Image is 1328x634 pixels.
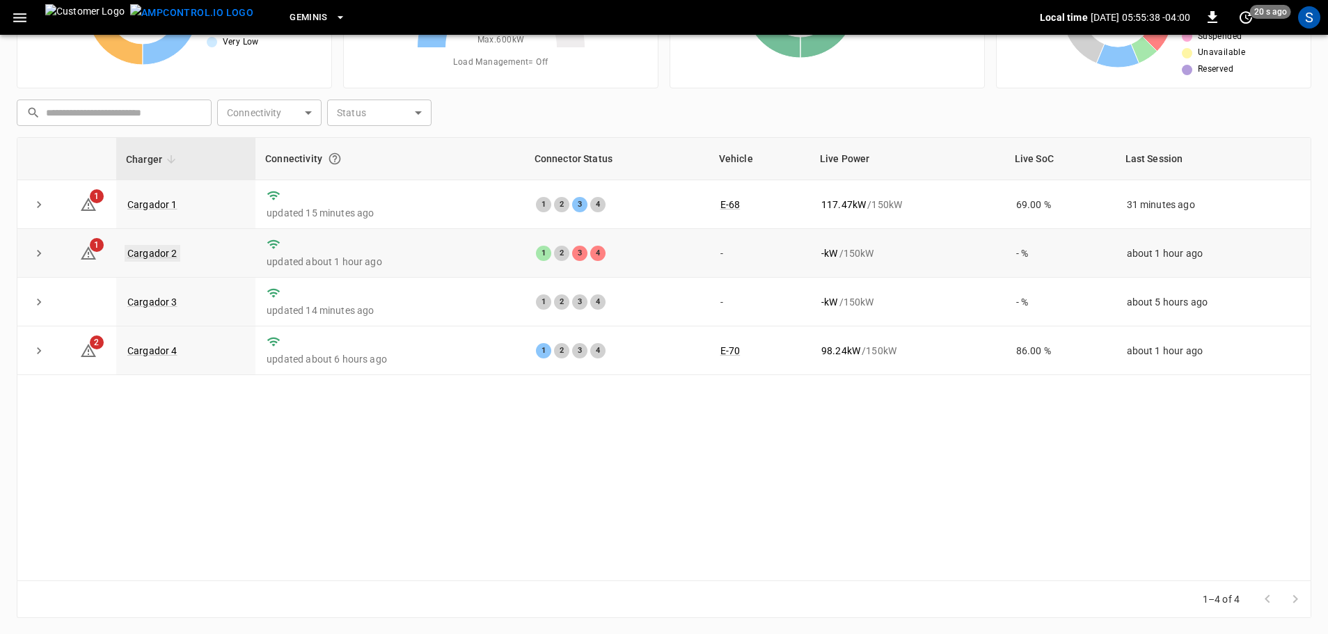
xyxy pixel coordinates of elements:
p: - kW [821,246,837,260]
div: 4 [590,343,606,358]
div: 3 [572,343,587,358]
button: set refresh interval [1235,6,1257,29]
td: about 5 hours ago [1116,278,1311,326]
div: 1 [536,197,551,212]
span: Charger [126,151,180,168]
p: [DATE] 05:55:38 -04:00 [1091,10,1190,24]
td: - [709,229,810,278]
div: 3 [572,246,587,261]
div: / 150 kW [821,344,994,358]
a: Cargador 1 [127,199,177,210]
div: 1 [536,246,551,261]
button: expand row [29,194,49,215]
div: 3 [572,294,587,310]
div: Connectivity [265,146,514,171]
th: Live SoC [1005,138,1116,180]
span: 20 s ago [1250,5,1291,19]
p: 1–4 of 4 [1203,592,1240,606]
a: Cargador 3 [127,296,177,308]
div: 2 [554,343,569,358]
td: 31 minutes ago [1116,180,1311,229]
p: 117.47 kW [821,198,866,212]
td: - [709,278,810,326]
td: 69.00 % [1005,180,1116,229]
td: 86.00 % [1005,326,1116,375]
span: 1 [90,189,104,203]
div: 1 [536,294,551,310]
button: expand row [29,292,49,312]
p: updated about 1 hour ago [267,255,513,269]
img: Customer Logo [45,4,125,31]
img: ampcontrol.io logo [130,4,253,22]
a: E-68 [720,199,741,210]
div: / 150 kW [821,295,994,309]
a: Cargador 2 [125,245,180,262]
div: 2 [554,294,569,310]
span: Suspended [1198,30,1242,44]
button: Connection between the charger and our software. [322,146,347,171]
p: 98.24 kW [821,344,860,358]
a: Cargador 4 [127,345,177,356]
span: Unavailable [1198,46,1245,60]
div: / 150 kW [821,246,994,260]
th: Vehicle [709,138,810,180]
p: - kW [821,295,837,309]
span: 1 [90,238,104,252]
th: Live Power [810,138,1005,180]
td: - % [1005,278,1116,326]
a: 2 [80,344,97,356]
span: Geminis [290,10,328,26]
button: expand row [29,243,49,264]
th: Connector Status [525,138,709,180]
a: 1 [80,198,97,209]
span: Load Management = Off [453,56,548,70]
td: - % [1005,229,1116,278]
td: about 1 hour ago [1116,326,1311,375]
p: updated 14 minutes ago [267,303,513,317]
p: updated about 6 hours ago [267,352,513,366]
th: Last Session [1116,138,1311,180]
div: 3 [572,197,587,212]
span: 2 [90,335,104,349]
td: about 1 hour ago [1116,229,1311,278]
button: Geminis [284,4,351,31]
div: 4 [590,197,606,212]
span: Reserved [1198,63,1233,77]
a: E-70 [720,345,741,356]
span: Very Low [223,35,259,49]
div: 2 [554,197,569,212]
span: Max. 600 kW [477,33,525,47]
p: Local time [1040,10,1088,24]
a: 1 [80,246,97,257]
div: 4 [590,294,606,310]
div: profile-icon [1298,6,1320,29]
div: 1 [536,343,551,358]
div: / 150 kW [821,198,994,212]
p: updated 15 minutes ago [267,206,513,220]
div: 4 [590,246,606,261]
button: expand row [29,340,49,361]
div: 2 [554,246,569,261]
